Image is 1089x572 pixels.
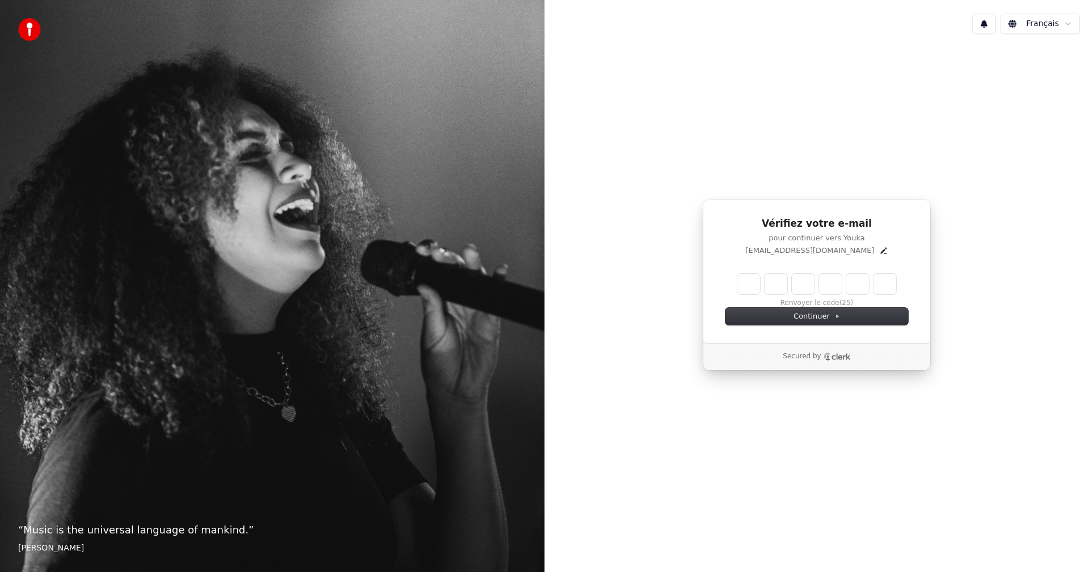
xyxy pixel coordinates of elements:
[783,352,821,361] p: Secured by
[737,274,896,294] input: Enter verification code
[725,308,908,325] button: Continuer
[745,245,874,256] p: [EMAIL_ADDRESS][DOMAIN_NAME]
[824,353,851,361] a: Clerk logo
[725,233,908,243] p: pour continuer vers Youka
[793,311,840,321] span: Continuer
[18,522,526,538] p: “ Music is the universal language of mankind. ”
[18,18,41,41] img: youka
[879,246,888,255] button: Edit
[725,217,908,231] h1: Vérifiez votre e-mail
[18,543,526,554] footer: [PERSON_NAME]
